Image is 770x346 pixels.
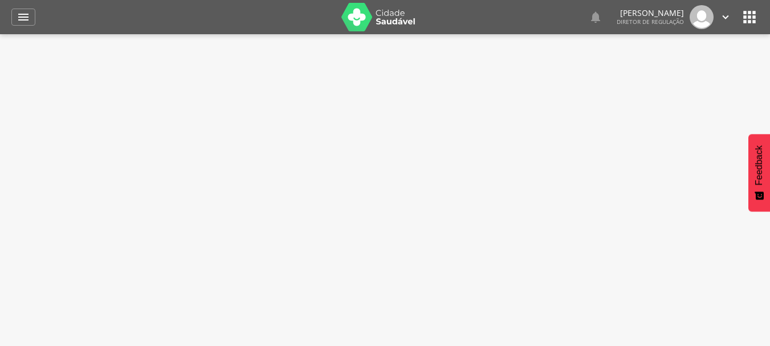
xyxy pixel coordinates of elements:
[748,134,770,211] button: Feedback - Mostrar pesquisa
[740,8,759,26] i: 
[11,9,35,26] a: 
[589,10,602,24] i: 
[719,5,732,29] a: 
[719,11,732,23] i: 
[17,10,30,24] i: 
[589,5,602,29] a: 
[617,18,684,26] span: Diretor de regulação
[754,145,764,185] span: Feedback
[617,9,684,17] p: [PERSON_NAME]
